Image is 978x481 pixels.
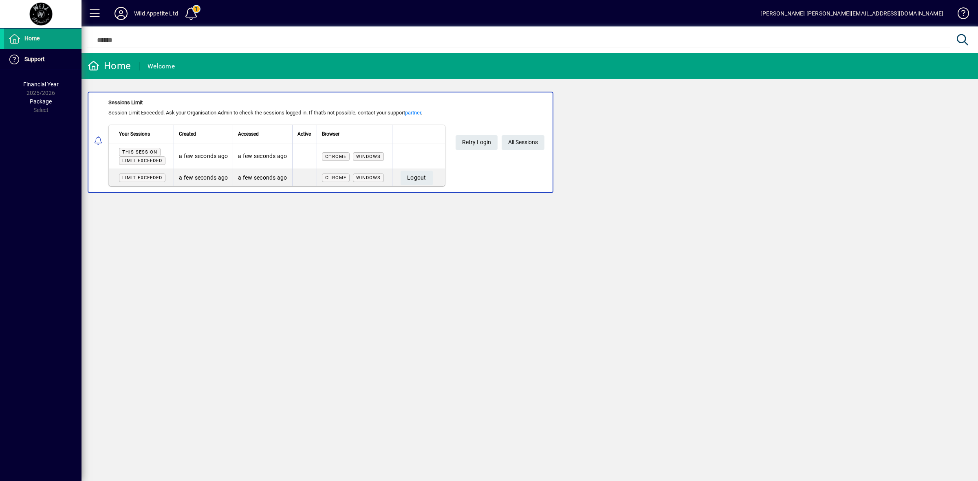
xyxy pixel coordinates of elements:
[233,143,292,169] td: a few seconds ago
[108,6,134,21] button: Profile
[456,135,498,150] button: Retry Login
[405,110,421,116] a: partner
[325,154,346,159] span: Chrome
[401,171,433,185] button: Logout
[81,92,978,193] app-alert-notification-menu-item: Sessions Limit
[122,175,162,180] span: Limit exceeded
[108,109,445,117] div: Session Limit Exceeded. Ask your Organisation Admin to check the sessions logged in. If that's no...
[24,35,40,42] span: Home
[30,98,52,105] span: Package
[508,136,538,149] span: All Sessions
[233,169,292,186] td: a few seconds ago
[407,171,426,184] span: Logout
[148,60,175,73] div: Welcome
[462,136,491,149] span: Retry Login
[356,154,381,159] span: Windows
[297,130,311,138] span: Active
[952,2,968,28] a: Knowledge Base
[4,49,81,70] a: Support
[174,143,233,169] td: a few seconds ago
[322,130,339,138] span: Browser
[325,175,346,180] span: Chrome
[174,169,233,186] td: a few seconds ago
[23,81,59,88] span: Financial Year
[24,56,45,62] span: Support
[122,149,157,155] span: This session
[88,59,131,72] div: Home
[502,135,544,150] a: All Sessions
[760,7,943,20] div: [PERSON_NAME] [PERSON_NAME][EMAIL_ADDRESS][DOMAIN_NAME]
[108,99,445,107] div: Sessions Limit
[134,7,178,20] div: Wild Appetite Ltd
[179,130,196,138] span: Created
[238,130,259,138] span: Accessed
[356,175,381,180] span: Windows
[119,130,150,138] span: Your Sessions
[122,158,162,163] span: Limit exceeded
